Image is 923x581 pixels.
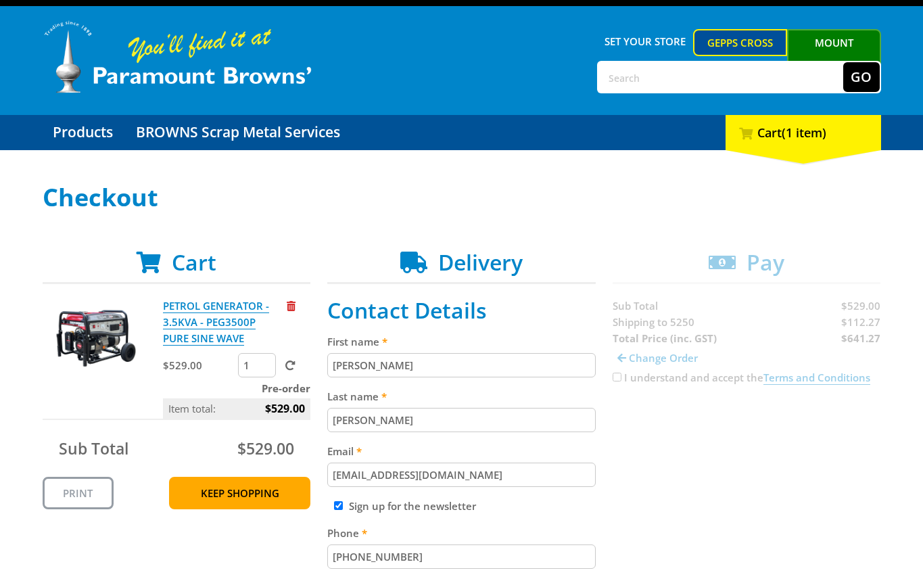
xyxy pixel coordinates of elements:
input: Search [598,62,843,92]
input: Please enter your email address. [327,463,596,487]
label: Sign up for the newsletter [349,499,476,513]
span: $529.00 [237,438,294,459]
p: Item total: [163,398,310,419]
span: Sub Total [59,438,128,459]
a: Print [43,477,114,509]
label: Phone [327,525,596,541]
a: Go to the BROWNS Scrap Metal Services page [126,115,350,150]
p: Pre-order [163,380,310,396]
a: Remove from cart [287,299,295,312]
input: Please enter your telephone number. [327,544,596,569]
input: Please enter your first name. [327,353,596,377]
p: $529.00 [163,357,235,373]
h2: Contact Details [327,298,596,323]
a: Go to the Products page [43,115,123,150]
a: Keep Shopping [169,477,310,509]
h1: Checkout [43,184,881,211]
a: Mount [PERSON_NAME] [787,29,881,80]
label: First name [327,333,596,350]
img: PETROL GENERATOR - 3.5KVA - PEG3500P PURE SINE WAVE [55,298,137,379]
div: Cart [726,115,881,150]
span: (1 item) [782,124,826,141]
span: Cart [172,248,216,277]
span: Delivery [438,248,523,277]
a: Gepps Cross [693,29,787,56]
label: Last name [327,388,596,404]
img: Paramount Browns' [43,20,313,95]
button: Go [843,62,880,92]
label: Email [327,443,596,459]
input: Please enter your last name. [327,408,596,432]
span: $529.00 [265,398,305,419]
span: Set your store [597,29,694,53]
a: PETROL GENERATOR - 3.5KVA - PEG3500P PURE SINE WAVE [163,299,269,346]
